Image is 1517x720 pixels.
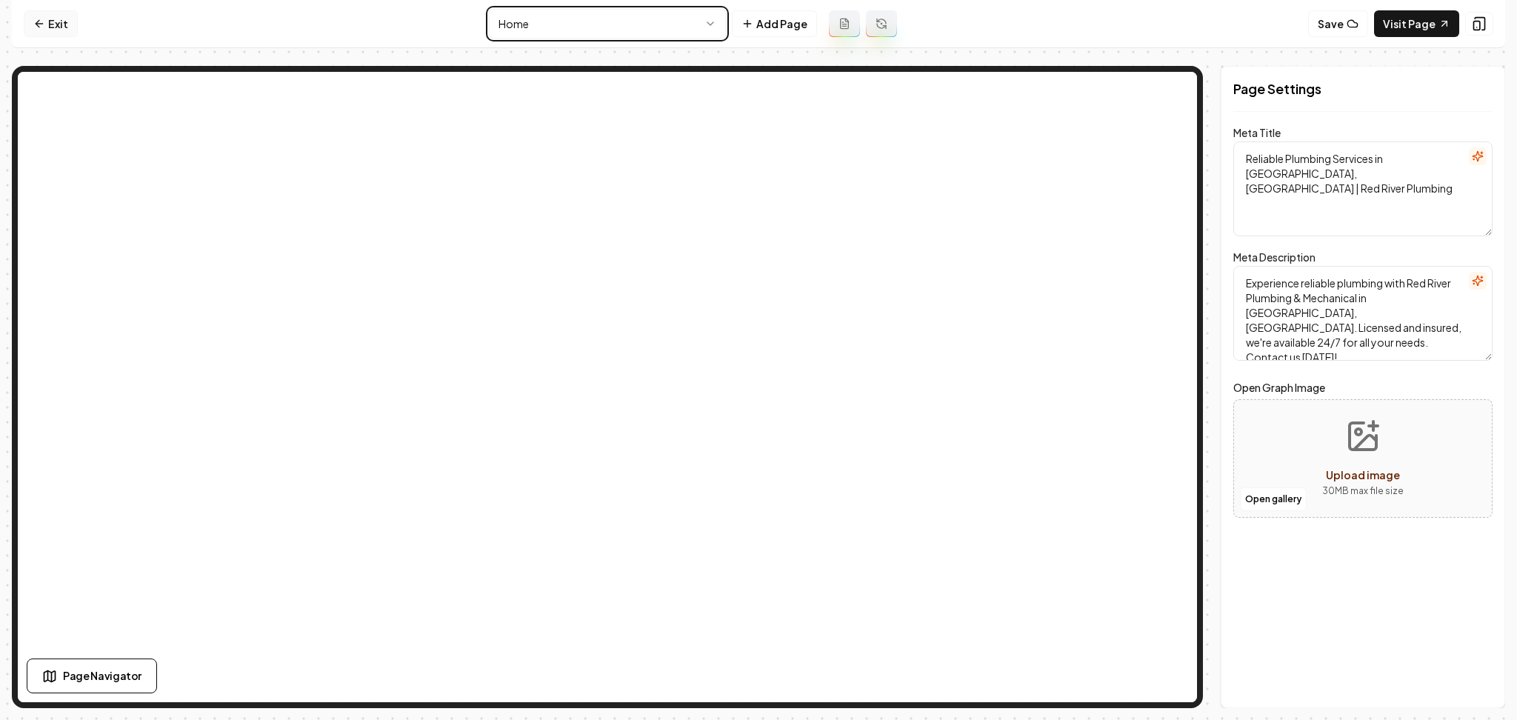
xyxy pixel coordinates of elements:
button: Upload image [1310,407,1416,510]
label: Open Graph Image [1233,379,1493,396]
label: Meta Description [1233,250,1316,264]
button: Save [1308,10,1368,37]
button: Add admin page prompt [829,10,860,37]
label: Meta Title [1233,126,1281,139]
a: Exit [24,10,78,37]
span: Upload image [1326,468,1400,481]
span: Page Navigator [63,668,141,684]
button: Add Page [732,10,817,37]
h2: Page Settings [1233,79,1493,99]
p: 30 MB max file size [1322,484,1404,499]
button: Regenerate page [866,10,897,37]
a: Visit Page [1374,10,1459,37]
button: Open gallery [1240,487,1307,511]
button: Page Navigator [27,659,157,693]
